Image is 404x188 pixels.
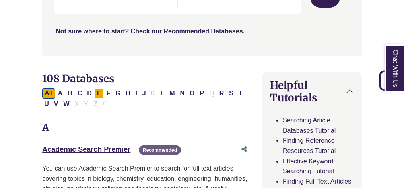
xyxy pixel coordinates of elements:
[198,88,207,99] button: Filter Results P
[187,88,197,99] button: Filter Results O
[65,88,75,99] button: Filter Results B
[262,73,361,110] button: Helpful Tutorials
[104,88,113,99] button: Filter Results F
[42,122,252,134] h3: A
[283,158,334,175] a: Effective Keyword Searching Tutorial
[95,88,104,99] button: Filter Results E
[217,88,227,99] button: Filter Results R
[158,88,167,99] button: Filter Results L
[113,88,122,99] button: Filter Results G
[56,88,65,99] button: Filter Results A
[236,142,252,157] button: Share this database
[52,99,61,109] button: Filter Results V
[140,88,148,99] button: Filter Results J
[236,88,245,99] button: Filter Results T
[42,99,51,109] button: Filter Results U
[167,88,177,99] button: Filter Results M
[133,88,139,99] button: Filter Results I
[283,117,336,134] a: Searching Article Databases Tutorial
[139,145,181,155] span: Recommended
[42,145,130,153] a: Academic Search Premier
[42,89,245,107] div: Alpha-list to filter by first letter of database name
[61,99,72,109] button: Filter Results W
[75,88,85,99] button: Filter Results C
[85,88,94,99] button: Filter Results D
[283,137,336,154] a: Finding Reference Resources Tutorial
[56,28,245,35] a: Not sure where to start? Check our Recommended Databases.
[123,88,133,99] button: Filter Results H
[377,75,402,86] a: Back to Top
[178,88,187,99] button: Filter Results N
[42,72,114,85] span: 108 Databases
[227,88,236,99] button: Filter Results S
[42,88,55,99] button: All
